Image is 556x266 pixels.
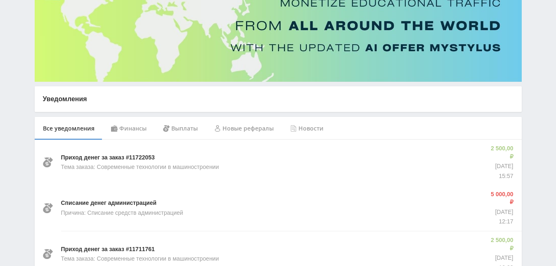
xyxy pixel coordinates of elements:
[61,255,219,263] p: Тема заказа: Современные технологии в машиностроении
[43,95,513,104] p: Уведомления
[61,245,155,254] p: Приход денег за заказ #11711761
[61,209,183,217] p: Причина: Списание средств администрацией
[61,199,157,207] p: Списание денег администрацией
[155,117,206,140] div: Выплаты
[489,218,513,226] p: 12:17
[489,190,513,207] p: 5 000,00 ₽
[35,117,103,140] div: Все уведомления
[489,172,513,180] p: 15:57
[282,117,332,140] div: Новости
[489,254,513,262] p: [DATE]
[61,163,219,171] p: Тема заказа: Современные технологии в машиностроении
[206,117,282,140] div: Новые рефералы
[489,145,513,161] p: 2 500,00 ₽
[489,162,513,171] p: [DATE]
[103,117,155,140] div: Финансы
[489,208,513,216] p: [DATE]
[61,154,155,162] p: Приход денег за заказ #11722053
[489,236,513,252] p: 2 500,00 ₽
